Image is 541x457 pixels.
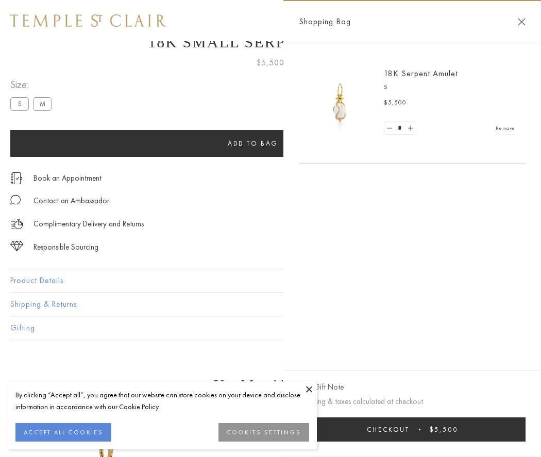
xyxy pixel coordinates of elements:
button: ACCEPT ALL COOKIES [15,423,111,442]
button: COOKIES SETTINGS [218,423,309,442]
img: P51836-E11SERPPV [309,72,371,134]
button: Gifting [10,317,531,340]
span: $5,500 [430,425,458,434]
img: Temple St. Clair [10,14,166,27]
span: Add to bag [228,139,278,148]
button: Add Gift Note [299,381,344,394]
label: M [33,97,52,110]
button: Checkout $5,500 [299,417,526,442]
label: S [10,97,29,110]
button: Shipping & Returns [10,293,531,316]
img: icon_sourcing.svg [10,241,23,251]
h1: 18K Small Serpent Amulet [10,33,531,51]
a: Set quantity to 0 [384,122,395,135]
a: 18K Serpent Amulet [384,68,458,79]
img: MessageIcon-01_2.svg [10,195,21,205]
a: Remove [496,122,515,134]
img: icon_delivery.svg [10,218,23,231]
p: Complimentary Delivery and Returns [33,218,144,231]
p: S [384,82,515,93]
span: Shopping Bag [299,15,351,28]
div: Responsible Sourcing [33,241,98,254]
span: Checkout [367,425,410,434]
button: Close Shopping Bag [518,18,526,26]
button: Add to bag [10,130,496,157]
p: Shipping & taxes calculated at checkout [299,395,526,408]
a: Book an Appointment [33,172,102,184]
div: Contact an Ambassador [33,195,109,207]
span: $5,500 [257,56,284,69]
button: Product Details [10,269,531,292]
span: $5,500 [384,98,407,108]
div: By clicking “Accept all”, you agree that our website can store cookies on your device and disclos... [15,389,309,413]
h3: You May Also Like [26,377,515,393]
img: icon_appointment.svg [10,172,23,184]
span: Size: [10,76,56,93]
a: Set quantity to 2 [405,122,415,135]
